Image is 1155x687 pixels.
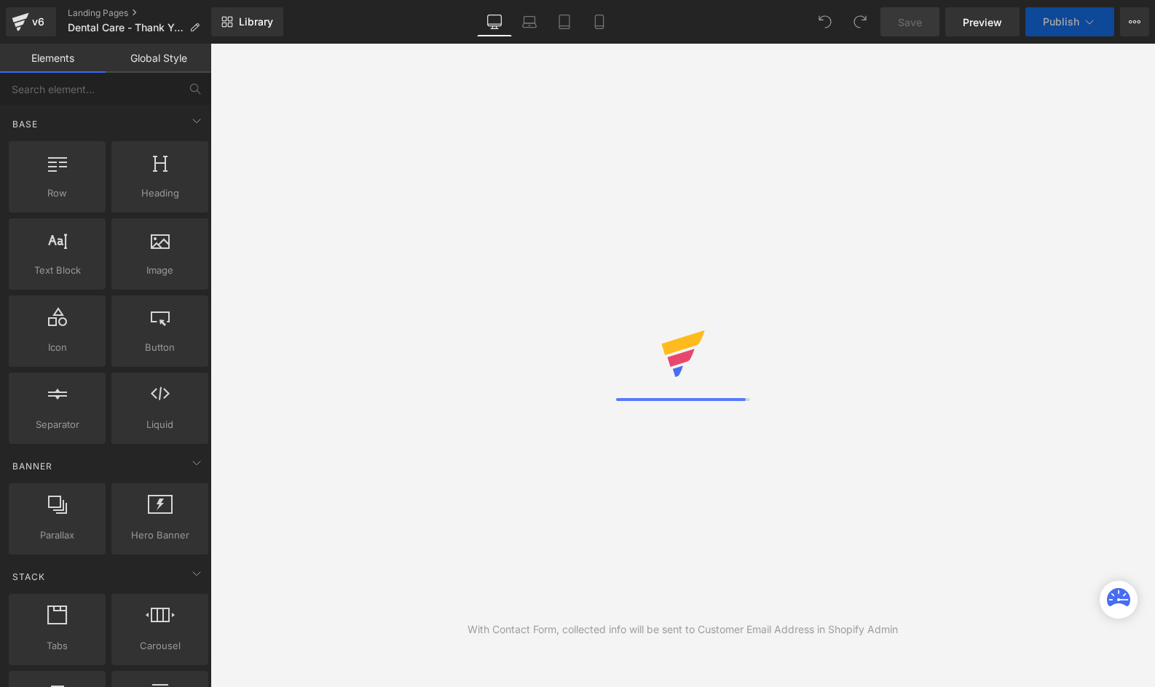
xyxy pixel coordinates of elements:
a: Tablet [547,7,582,36]
span: Separator [13,417,101,432]
span: Base [11,117,39,131]
span: Banner [11,459,54,473]
span: Tabs [13,638,101,654]
span: Stack [11,570,47,584]
div: v6 [29,12,47,31]
span: Dental Care - Thank You [68,22,184,33]
a: New Library [211,7,283,36]
a: Global Style [106,44,211,73]
span: Button [116,340,204,355]
span: Preview [963,15,1002,30]
button: Redo [845,7,875,36]
span: Text Block [13,263,101,278]
span: Liquid [116,417,204,432]
span: Row [13,186,101,201]
span: Carousel [116,638,204,654]
div: With Contact Form, collected info will be sent to Customer Email Address in Shopify Admin [468,622,898,638]
span: Icon [13,340,101,355]
span: Publish [1043,16,1079,28]
button: More [1120,7,1149,36]
span: Heading [116,186,204,201]
button: Undo [811,7,840,36]
a: Desktop [477,7,512,36]
a: v6 [6,7,56,36]
a: Preview [945,7,1020,36]
span: Save [898,15,922,30]
button: Publish [1025,7,1114,36]
span: Library [239,15,273,28]
a: Landing Pages [68,7,211,19]
span: Parallax [13,528,101,543]
a: Mobile [582,7,617,36]
span: Hero Banner [116,528,204,543]
a: Laptop [512,7,547,36]
span: Image [116,263,204,278]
